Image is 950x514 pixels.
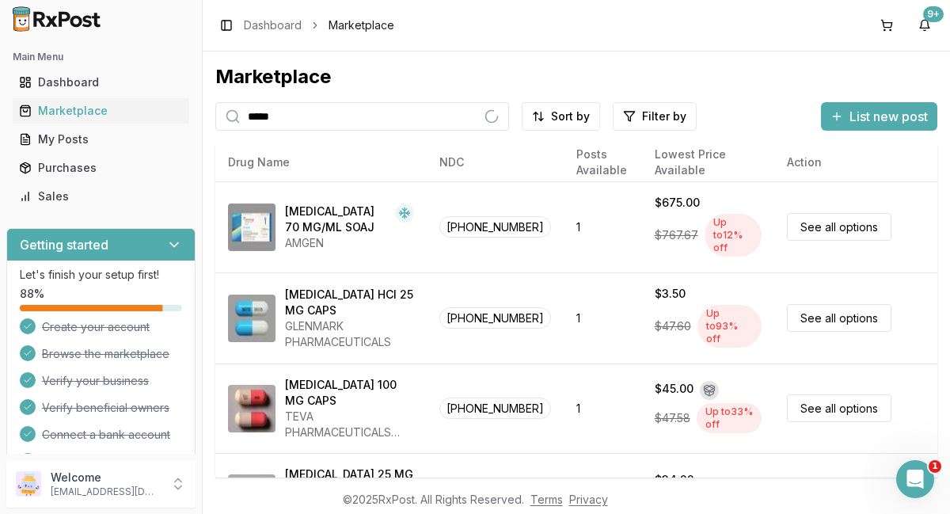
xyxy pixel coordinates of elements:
p: [EMAIL_ADDRESS][DOMAIN_NAME] [51,485,161,498]
div: Sales [19,188,183,204]
td: 1 [564,364,642,453]
td: 1 [564,181,642,272]
span: [PHONE_NUMBER] [439,307,551,329]
div: My Posts [19,131,183,147]
th: Action [774,143,937,181]
div: Purchases [19,160,183,176]
span: $767.67 [655,227,698,243]
button: My Posts [6,127,196,152]
div: TEVA PHARMACEUTICALS [GEOGRAPHIC_DATA] [285,409,414,440]
button: Sort by [522,102,600,131]
a: Marketplace [13,97,189,125]
span: List new post [849,107,928,126]
span: Sort by [551,109,590,124]
div: [MEDICAL_DATA] HCl 25 MG CAPS [285,287,414,318]
iframe: Intercom live chat [896,460,934,498]
span: $47.60 [655,318,691,334]
h2: Main Menu [13,51,189,63]
div: AMGEN [285,235,414,251]
div: GLENMARK PHARMACEUTICALS [285,318,414,350]
div: Marketplace [215,64,937,89]
th: NDC [427,143,564,181]
th: Lowest Price Available [642,143,774,181]
nav: breadcrumb [244,17,394,33]
button: Marketplace [6,98,196,124]
span: [PHONE_NUMBER] [439,398,551,419]
th: Drug Name [215,143,427,181]
div: [MEDICAL_DATA] 100 MG CAPS [285,377,414,409]
button: Dashboard [6,70,196,95]
a: See all options [787,394,891,422]
span: Marketplace [329,17,394,33]
a: Purchases [13,154,189,182]
a: Sales [13,182,189,211]
div: Up to 93 % off [697,305,762,348]
span: 1 [929,460,941,473]
div: $675.00 [655,195,700,211]
a: See all options [787,304,891,332]
div: Up to 12 % off [705,214,762,257]
div: $34.22 [655,472,694,488]
span: Browse the marketplace [42,346,169,362]
span: 88 % [20,286,44,302]
span: Verify beneficial owners [42,400,169,416]
a: Privacy [569,493,608,506]
span: [PHONE_NUMBER] [439,216,551,238]
a: Dashboard [13,68,189,97]
button: 9+ [912,13,937,38]
a: Terms [530,493,563,506]
img: RxPost Logo [6,6,108,32]
span: Connect a bank account [42,427,170,443]
span: $47.58 [655,410,690,426]
a: See all options [787,213,891,241]
span: Create your account [42,319,150,335]
img: Atomoxetine HCl 25 MG CAPS [228,295,275,342]
span: Verify your business [42,373,149,389]
div: [MEDICAL_DATA] 70 MG/ML SOAJ [285,204,389,235]
img: hydrOXYzine Pamoate 100 MG CAPS [228,385,275,432]
div: [MEDICAL_DATA] 25 MG CAPS [285,466,414,498]
button: Sales [6,184,196,209]
span: Filter by [642,109,686,124]
button: List new post [821,102,937,131]
button: Purchases [6,155,196,181]
img: Aimovig 70 MG/ML SOAJ [228,204,275,251]
a: List new post [821,110,937,126]
div: $45.00 [655,381,693,400]
p: Welcome [51,470,161,485]
td: 1 [564,272,642,364]
a: My Posts [13,125,189,154]
th: Posts Available [564,143,642,181]
h3: Getting started [20,235,108,254]
button: Filter by [613,102,697,131]
p: Let's finish your setup first! [20,267,182,283]
div: Dashboard [19,74,183,90]
div: Marketplace [19,103,183,119]
div: Up to 33 % off [697,403,762,433]
a: Dashboard [244,17,302,33]
img: User avatar [16,471,41,497]
div: $3.50 [655,286,686,302]
div: 9+ [923,6,944,22]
